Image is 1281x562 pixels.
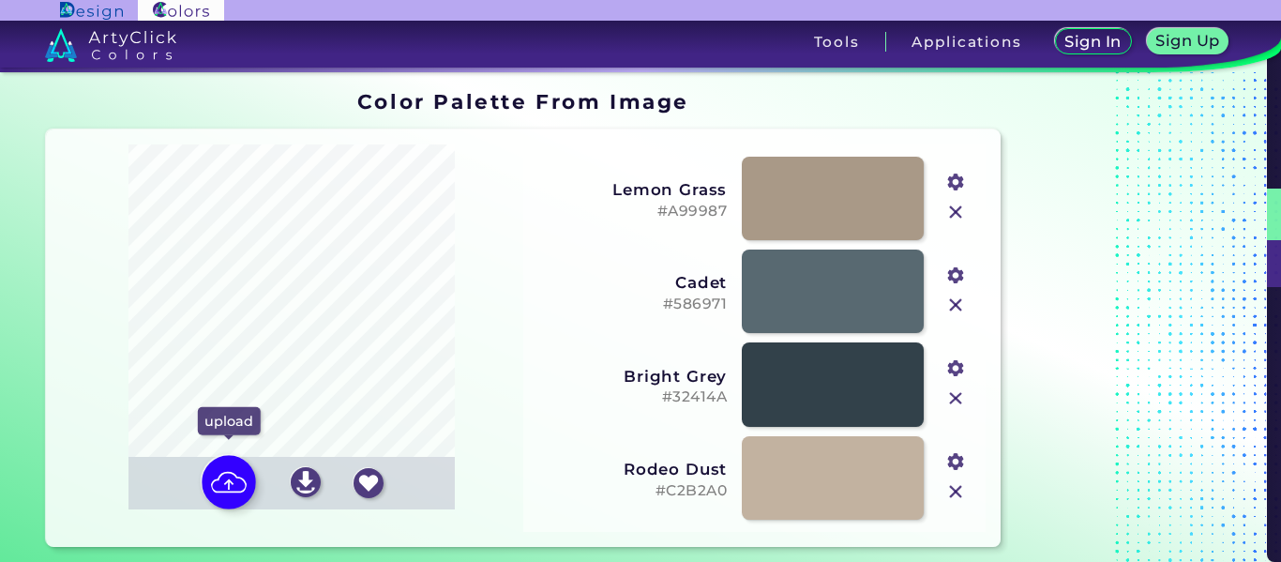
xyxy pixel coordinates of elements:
img: icon_close.svg [943,293,968,317]
img: logo_artyclick_colors_white.svg [45,28,177,62]
h3: Cadet [535,273,727,292]
h5: #586971 [535,296,727,313]
a: Sign Up [1150,30,1225,54]
h5: #32414A [535,388,727,406]
img: icon_close.svg [943,387,968,411]
img: icon picture [202,455,256,509]
h5: #A99987 [535,203,727,220]
img: icon_download_white.svg [291,467,321,497]
img: ArtyClick Design logo [60,2,123,20]
h3: Tools [814,35,860,49]
p: upload [198,407,260,435]
img: icon_close.svg [943,200,968,224]
h5: Sign In [1067,35,1119,49]
h3: Applications [912,35,1021,49]
iframe: Advertisement [1008,84,1243,556]
h3: Rodeo Dust [535,460,727,478]
img: icon_favourite_white.svg [354,468,384,498]
h5: Sign Up [1158,34,1216,48]
h3: Lemon Grass [535,180,727,199]
img: icon_close.svg [943,479,968,504]
h5: #C2B2A0 [535,482,727,500]
h1: Color Palette From Image [357,87,689,115]
h3: Bright Grey [535,367,727,386]
a: Sign In [1059,30,1128,54]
